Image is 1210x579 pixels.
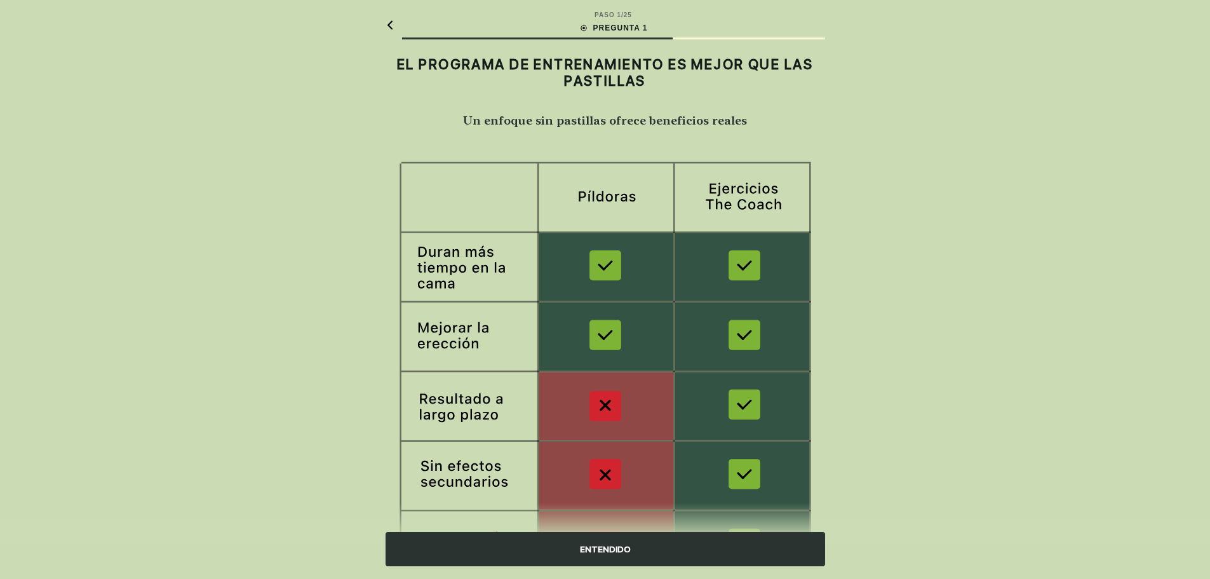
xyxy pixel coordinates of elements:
font: PASO [595,11,615,18]
font: / [621,11,624,18]
font: 1 [617,11,621,18]
font: ENTENDIDO [580,544,631,554]
font: 25 [624,11,632,18]
font: Un enfoque sin pastillas ofrece beneficios reales [463,113,747,127]
font: PREGUNTA 1 [593,24,647,32]
font: EL PROGRAMA DE ENTRENAMIENTO ES MEJOR QUE LAS PASTILLAS [397,56,813,89]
